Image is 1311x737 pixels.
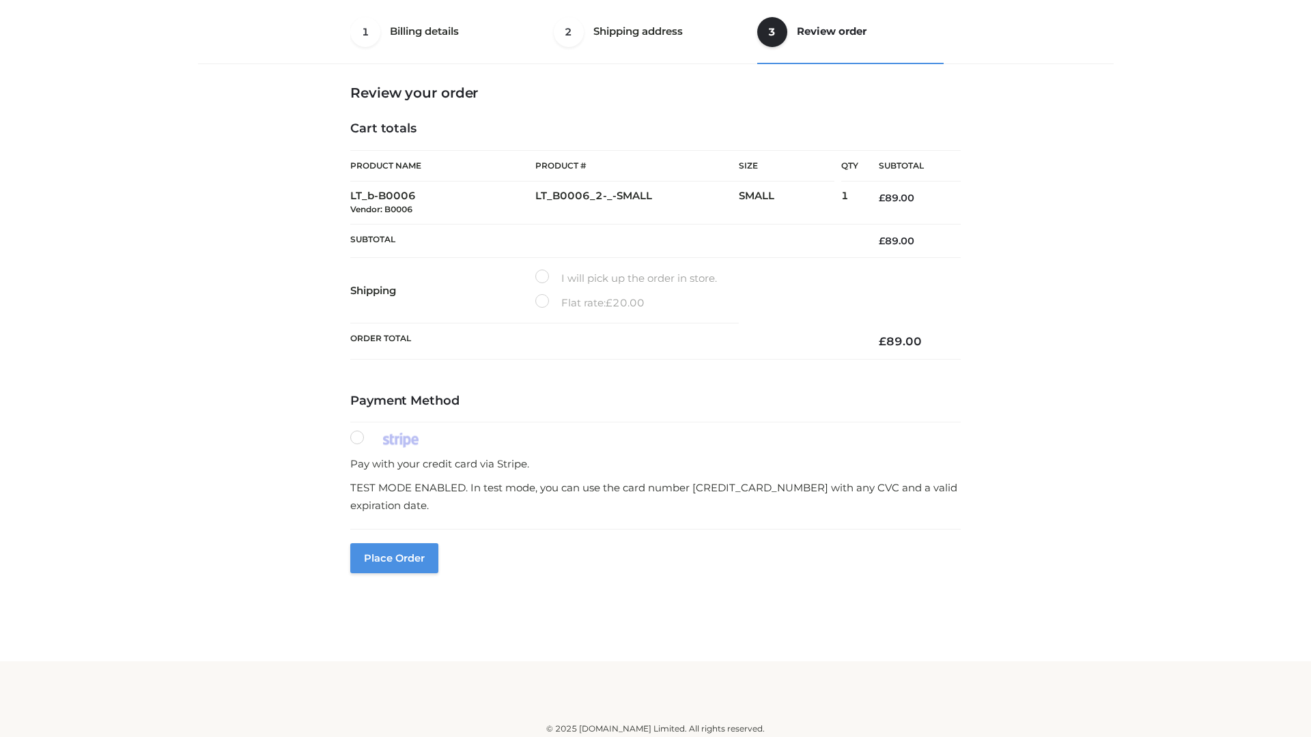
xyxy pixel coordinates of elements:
button: Place order [350,543,438,573]
td: LT_b-B0006 [350,182,535,225]
div: © 2025 [DOMAIN_NAME] Limited. All rights reserved. [203,722,1108,736]
td: SMALL [739,182,841,225]
bdi: 89.00 [879,192,914,204]
span: £ [606,296,612,309]
bdi: 89.00 [879,235,914,247]
bdi: 20.00 [606,296,645,309]
p: TEST MODE ENABLED. In test mode, you can use the card number [CREDIT_CARD_NUMBER] with any CVC an... [350,479,961,514]
th: Product # [535,150,739,182]
th: Shipping [350,258,535,323]
th: Subtotal [350,224,858,257]
th: Size [739,151,834,182]
small: Vendor: B0006 [350,204,412,214]
label: I will pick up the order in store. [535,270,717,287]
bdi: 89.00 [879,334,922,348]
th: Subtotal [858,151,961,182]
h4: Cart totals [350,121,961,136]
th: Qty [841,150,858,182]
span: £ [879,334,886,348]
td: 1 [841,182,858,225]
span: £ [879,235,885,247]
span: £ [879,192,885,204]
label: Flat rate: [535,294,645,312]
h3: Review your order [350,85,961,101]
th: Order Total [350,323,858,360]
td: LT_B0006_2-_-SMALL [535,182,739,225]
p: Pay with your credit card via Stripe. [350,455,961,473]
th: Product Name [350,150,535,182]
h4: Payment Method [350,394,961,409]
